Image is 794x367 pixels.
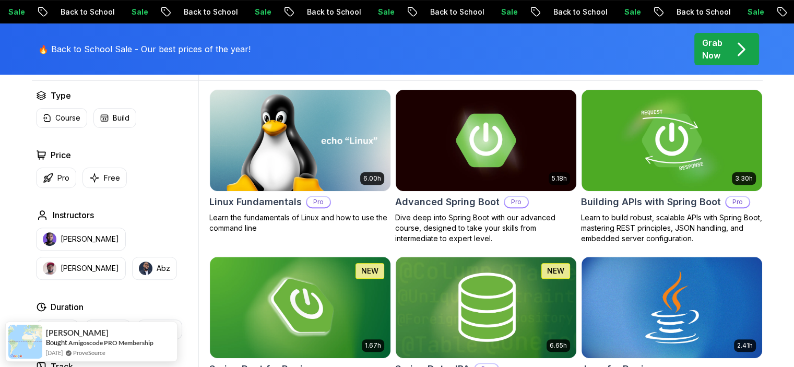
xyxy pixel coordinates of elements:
p: Abz [157,263,170,274]
span: [PERSON_NAME] [46,328,109,337]
span: Bought [46,338,67,347]
p: Build [113,113,129,123]
p: Learn to build robust, scalable APIs with Spring Boot, mastering REST principles, JSON handling, ... [581,212,763,244]
p: 6.65h [550,341,567,350]
p: Pro [505,197,528,207]
button: +3 Hours [137,319,182,339]
a: Linux Fundamentals card6.00hLinux FundamentalsProLearn the fundamentals of Linux and how to use t... [209,89,391,233]
p: Back to School [542,7,613,17]
span: [DATE] [46,348,63,357]
p: 6.00h [363,174,381,183]
p: 1.67h [365,341,381,350]
p: Sale [243,7,277,17]
p: Pro [307,197,330,207]
p: Pro [57,173,69,183]
button: Build [93,108,136,128]
a: Amigoscode PRO Membership [68,339,153,347]
p: Back to School [49,7,120,17]
p: Sale [613,7,646,17]
h2: Building APIs with Spring Boot [581,195,721,209]
p: 🔥 Back to School Sale - Our best prices of the year! [38,43,251,55]
h2: Price [51,149,71,161]
img: instructor img [139,262,152,275]
p: Back to School [419,7,490,17]
button: instructor img[PERSON_NAME] [36,228,126,251]
p: Sale [120,7,153,17]
img: instructor img [43,262,56,275]
p: Learn the fundamentals of Linux and how to use the command line [209,212,391,233]
img: instructor img [43,232,56,246]
p: Free [104,173,120,183]
p: Dive deep into Spring Boot with our advanced course, designed to take your skills from intermedia... [395,212,577,244]
p: Course [55,113,80,123]
a: Advanced Spring Boot card5.18hAdvanced Spring BootProDive deep into Spring Boot with our advanced... [395,89,577,244]
p: [PERSON_NAME] [61,234,119,244]
button: instructor img[PERSON_NAME] [36,257,126,280]
img: Building APIs with Spring Boot card [582,90,762,191]
h2: Instructors [53,209,94,221]
button: 1-3 Hours [85,319,131,339]
h2: Linux Fundamentals [209,195,302,209]
h2: Type [51,89,71,102]
p: 3.30h [735,174,753,183]
button: Pro [36,168,76,188]
a: Building APIs with Spring Boot card3.30hBuilding APIs with Spring BootProLearn to build robust, s... [581,89,763,244]
img: Java for Beginners card [582,257,762,358]
p: Back to School [172,7,243,17]
p: Back to School [295,7,366,17]
a: ProveSource [73,348,105,357]
h2: Advanced Spring Boot [395,195,500,209]
p: 5.18h [552,174,567,183]
button: Course [36,108,87,128]
p: Sale [736,7,769,17]
img: Spring Data JPA card [396,257,576,358]
button: Free [82,168,127,188]
p: NEW [361,266,378,276]
p: NEW [547,266,564,276]
p: Sale [490,7,523,17]
h2: Duration [51,301,84,313]
img: Spring Boot for Beginners card [210,257,390,358]
p: 2.41h [737,341,753,350]
p: Grab Now [702,37,722,62]
button: instructor imgAbz [132,257,177,280]
p: Pro [726,197,749,207]
p: Sale [366,7,400,17]
img: provesource social proof notification image [8,325,42,359]
button: 0-1 Hour [36,319,79,339]
img: Advanced Spring Boot card [396,90,576,191]
p: [PERSON_NAME] [61,263,119,274]
img: Linux Fundamentals card [210,90,390,191]
p: Back to School [665,7,736,17]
